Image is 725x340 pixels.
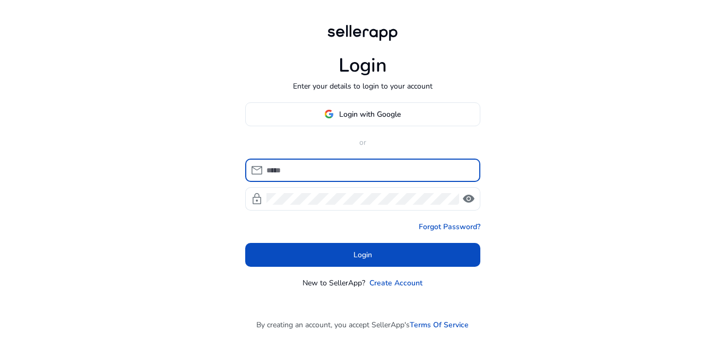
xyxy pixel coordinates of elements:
[245,137,480,148] p: or
[303,277,365,289] p: New to SellerApp?
[245,243,480,267] button: Login
[353,249,372,260] span: Login
[410,319,469,330] a: Terms Of Service
[339,109,401,120] span: Login with Google
[339,54,387,77] h1: Login
[324,109,334,119] img: google-logo.svg
[251,193,263,205] span: lock
[369,277,422,289] a: Create Account
[293,81,433,92] p: Enter your details to login to your account
[419,221,480,232] a: Forgot Password?
[251,164,263,177] span: mail
[245,102,480,126] button: Login with Google
[462,193,475,205] span: visibility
